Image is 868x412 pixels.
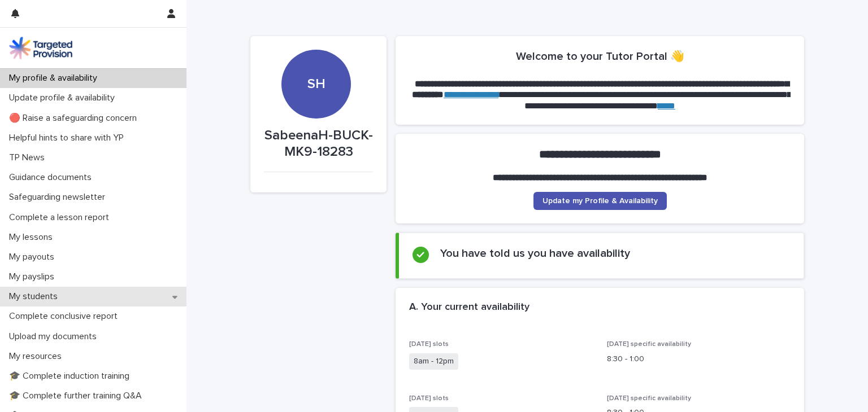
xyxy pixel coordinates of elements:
[607,341,691,348] span: [DATE] specific availability
[5,172,101,183] p: Guidance documents
[5,152,54,163] p: TP News
[5,113,146,124] p: 🔴 Raise a safeguarding concern
[264,128,373,160] p: SabeenaH-BUCK-MK9-18283
[5,232,62,243] p: My lessons
[5,331,106,342] p: Upload my documents
[9,37,72,59] img: M5nRWzHhSzIhMunXDL62
[542,197,658,205] span: Update my Profile & Availability
[5,391,151,401] p: 🎓 Complete further training Q&A
[5,351,71,362] p: My resources
[5,371,138,382] p: 🎓 Complete induction training
[281,7,350,93] div: SH
[516,50,684,63] h2: Welcome to your Tutor Portal 👋
[5,252,63,262] p: My payouts
[440,247,630,260] h2: You have told us you have availability
[5,311,127,322] p: Complete conclusive report
[607,353,791,365] p: 8:30 - 1:00
[5,133,133,143] p: Helpful hints to share with YP
[409,301,530,314] h2: A. Your current availability
[409,395,449,402] span: [DATE] slots
[409,353,458,370] span: 8am - 12pm
[5,93,124,103] p: Update profile & availability
[5,73,106,84] p: My profile & availability
[5,192,114,203] p: Safeguarding newsletter
[5,291,67,302] p: My students
[533,192,667,210] a: Update my Profile & Availability
[5,212,118,223] p: Complete a lesson report
[607,395,691,402] span: [DATE] specific availability
[409,341,449,348] span: [DATE] slots
[5,271,63,282] p: My payslips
